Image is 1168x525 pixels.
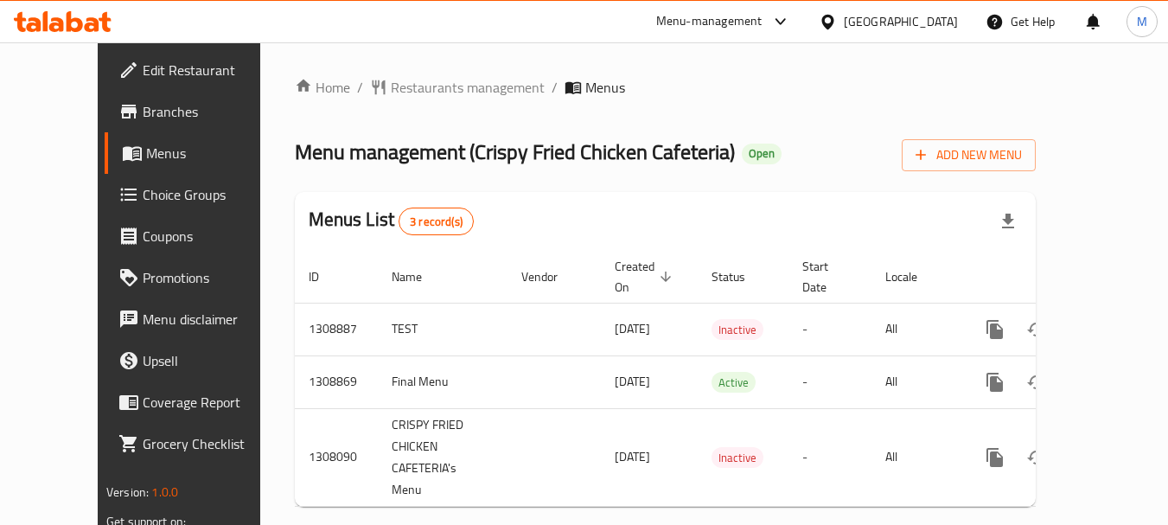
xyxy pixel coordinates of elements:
[712,319,763,340] div: Inactive
[788,303,871,355] td: -
[105,381,293,423] a: Coverage Report
[1137,12,1147,31] span: M
[712,320,763,340] span: Inactive
[961,251,1154,304] th: Actions
[378,355,507,408] td: Final Menu
[712,447,763,468] div: Inactive
[146,143,279,163] span: Menus
[391,77,545,98] span: Restaurants management
[656,11,763,32] div: Menu-management
[712,266,768,287] span: Status
[295,408,378,506] td: 1308090
[295,77,350,98] a: Home
[974,437,1016,478] button: more
[871,303,961,355] td: All
[105,91,293,132] a: Branches
[143,267,279,288] span: Promotions
[105,298,293,340] a: Menu disclaimer
[615,256,677,298] span: Created On
[378,303,507,355] td: TEST
[143,184,279,205] span: Choice Groups
[105,174,293,215] a: Choice Groups
[885,266,940,287] span: Locale
[105,257,293,298] a: Promotions
[1016,437,1057,478] button: Change Status
[902,139,1036,171] button: Add New Menu
[151,481,178,503] span: 1.0.0
[105,340,293,381] a: Upsell
[974,362,1016,403] button: more
[742,146,782,161] span: Open
[712,448,763,468] span: Inactive
[844,12,958,31] div: [GEOGRAPHIC_DATA]
[585,77,625,98] span: Menus
[295,251,1154,507] table: enhanced table
[615,445,650,468] span: [DATE]
[143,101,279,122] span: Branches
[143,226,279,246] span: Coupons
[357,77,363,98] li: /
[788,408,871,506] td: -
[871,408,961,506] td: All
[615,370,650,393] span: [DATE]
[788,355,871,408] td: -
[105,423,293,464] a: Grocery Checklist
[105,49,293,91] a: Edit Restaurant
[295,303,378,355] td: 1308887
[802,256,851,298] span: Start Date
[615,317,650,340] span: [DATE]
[1016,309,1057,350] button: Change Status
[143,309,279,330] span: Menu disclaimer
[105,215,293,257] a: Coupons
[742,144,782,164] div: Open
[521,266,580,287] span: Vendor
[309,266,341,287] span: ID
[974,309,1016,350] button: more
[1016,362,1057,403] button: Change Status
[399,214,473,230] span: 3 record(s)
[392,266,444,287] span: Name
[143,350,279,371] span: Upsell
[106,481,149,503] span: Version:
[378,408,507,506] td: CRISPY FRIED CHICKEN CAFETERIA's Menu
[987,201,1029,242] div: Export file
[370,77,545,98] a: Restaurants management
[916,144,1022,166] span: Add New Menu
[309,207,474,235] h2: Menus List
[105,132,293,174] a: Menus
[143,433,279,454] span: Grocery Checklist
[712,373,756,393] span: Active
[295,355,378,408] td: 1308869
[871,355,961,408] td: All
[295,132,735,171] span: Menu management ( Crispy Fried Chicken Cafeteria )
[143,392,279,413] span: Coverage Report
[143,60,279,80] span: Edit Restaurant
[295,77,1036,98] nav: breadcrumb
[552,77,558,98] li: /
[399,208,474,235] div: Total records count
[712,372,756,393] div: Active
